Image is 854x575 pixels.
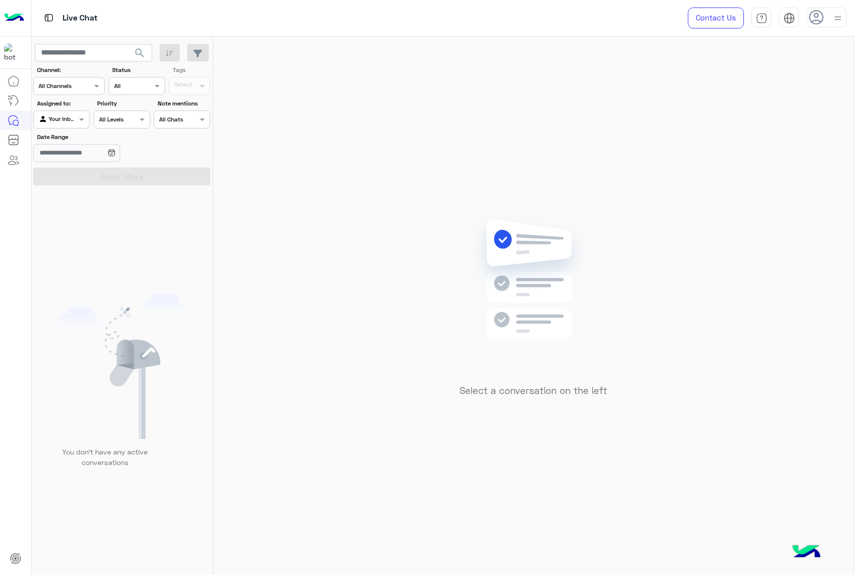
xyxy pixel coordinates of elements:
label: Channel: [37,65,104,74]
img: no messages [461,211,606,377]
img: profile [831,12,844,24]
p: You don’t have any active conversations [55,446,156,468]
button: search [128,44,152,65]
label: Priority [97,99,149,108]
img: tab [43,11,55,24]
h5: Select a conversation on the left [460,385,607,396]
a: Contact Us [688,7,744,28]
img: hulul-logo.png [789,535,824,570]
img: empty users [59,293,185,439]
img: 713415422032625 [4,43,22,61]
img: Logo [4,7,24,28]
label: Note mentions [158,99,209,108]
img: tab [756,12,767,24]
label: Date Range [37,132,149,141]
p: Live Chat [63,11,98,25]
span: search [134,47,146,59]
label: Assigned to: [37,99,89,108]
img: tab [783,12,795,24]
a: tab [751,7,771,28]
button: Apply Filters [33,167,210,185]
label: Status [112,65,164,74]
